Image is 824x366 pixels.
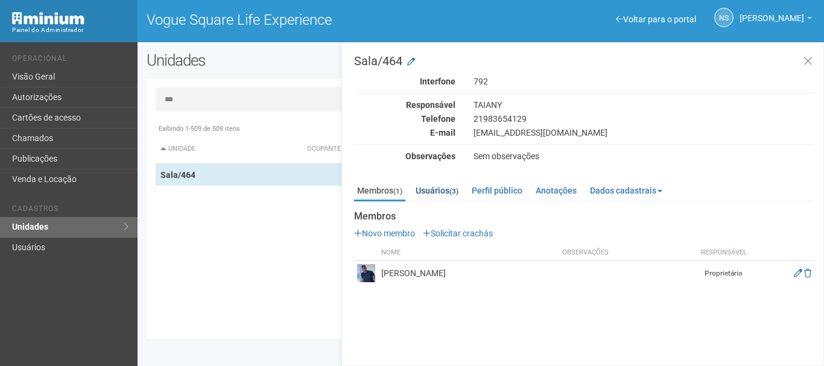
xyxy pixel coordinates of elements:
a: Voltar para o portal [616,14,696,24]
th: Unidade: activate to sort column descending [156,134,303,164]
h1: Vogue Square Life Experience [147,12,472,28]
a: Modificar a unidade [407,56,415,68]
div: Observações [345,151,464,162]
a: Membros(1) [354,181,405,201]
a: Editar membro [794,268,802,278]
th: Nome [378,245,559,261]
span: Nicolle Silva [740,2,804,23]
a: Excluir membro [804,268,811,278]
th: Observações [559,245,694,261]
strong: Membros [354,211,814,222]
div: Responsável [345,99,464,110]
small: (1) [393,187,402,195]
div: Sem observações [464,151,823,162]
a: Usuários(3) [413,181,461,200]
td: [PERSON_NAME] [378,261,559,286]
li: Operacional [12,54,128,67]
li: Cadastros [12,204,128,217]
th: Ocupante: activate to sort column ascending [302,134,572,164]
h2: Unidades [147,51,414,69]
td: Proprietário [694,261,754,286]
div: TAIANY [464,99,823,110]
div: Painel do Administrador [12,25,128,36]
strong: Sala/464 [160,170,195,180]
div: [EMAIL_ADDRESS][DOMAIN_NAME] [464,127,823,138]
div: 792 [464,76,823,87]
a: Perfil público [469,181,525,200]
a: NS [714,8,734,27]
div: Telefone [345,113,464,124]
a: Novo membro [354,229,415,238]
a: Anotações [533,181,580,200]
a: [PERSON_NAME] [740,15,812,25]
a: Dados cadastrais [587,181,665,200]
img: user.png [357,264,375,282]
div: Interfone [345,76,464,87]
small: (3) [449,187,458,195]
th: Responsável [694,245,754,261]
h3: Sala/464 [354,55,814,67]
a: Solicitar crachás [423,229,493,238]
img: Minium [12,12,84,25]
div: Exibindo 1-509 de 509 itens [156,124,806,134]
div: 21983654129 [464,113,823,124]
div: E-mail [345,127,464,138]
